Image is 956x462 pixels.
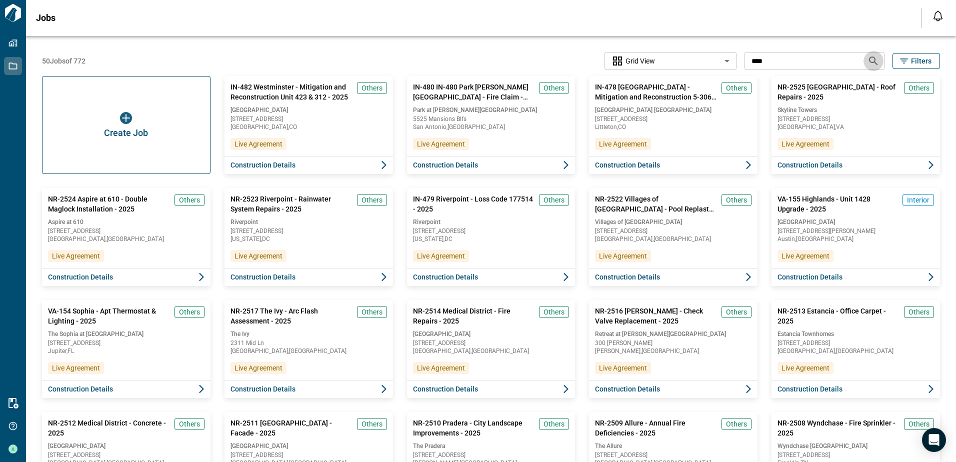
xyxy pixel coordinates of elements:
span: 300 [PERSON_NAME] [595,340,751,346]
span: Riverpoint [230,218,387,226]
span: [GEOGRAPHIC_DATA] [230,442,387,450]
span: Others [726,83,747,93]
span: Others [179,307,200,317]
span: Others [361,195,382,205]
span: [US_STATE] , DC [413,236,569,242]
span: 2311 Mid Ln [230,340,387,346]
span: [STREET_ADDRESS] [777,116,934,122]
span: [GEOGRAPHIC_DATA] , VA [777,124,934,130]
span: Jobs [36,13,55,23]
span: NR-2517 The Ivy - Arc Flash Assessment - 2025 [230,306,353,326]
span: [GEOGRAPHIC_DATA] [413,330,569,338]
span: Construction Details [777,272,842,282]
button: Construction Details [589,380,757,398]
span: [STREET_ADDRESS] [777,452,934,458]
span: NR-2511 [GEOGRAPHIC_DATA] - Facade - 2025 [230,418,353,438]
span: NR-2516 [PERSON_NAME] - Check Valve Replacement - 2025 [595,306,717,326]
span: [STREET_ADDRESS] [413,228,569,234]
span: Construction Details [230,160,295,170]
span: [STREET_ADDRESS] [230,228,387,234]
span: NR-2523 Riverpoint - Rainwater System Repairs - 2025 [230,194,353,214]
span: NR-2514 Medical District - Fire Repairs - 2025 [413,306,535,326]
span: Littleton , CO [595,124,751,130]
button: Construction Details [42,380,210,398]
span: [STREET_ADDRESS] [48,340,204,346]
span: Austin , [GEOGRAPHIC_DATA] [777,236,934,242]
span: Others [726,307,747,317]
button: Construction Details [42,268,210,286]
span: Others [543,195,564,205]
span: Live Agreement [599,251,647,261]
span: Create Job [104,128,148,138]
span: [GEOGRAPHIC_DATA] , [GEOGRAPHIC_DATA] [777,348,934,354]
span: NR-2525 [GEOGRAPHIC_DATA] - Roof Repairs - 2025 [777,82,900,102]
button: Filters [892,53,940,69]
span: Others [908,307,929,317]
span: [STREET_ADDRESS] [413,452,569,458]
span: Villages of [GEOGRAPHIC_DATA] [595,218,751,226]
span: Construction Details [777,160,842,170]
span: The Pradera [413,442,569,450]
span: Estancia Townhomes [777,330,934,338]
span: Interior [907,195,929,205]
span: Others [908,83,929,93]
span: Others [543,419,564,429]
span: Others [543,307,564,317]
div: Without label [604,51,736,71]
span: Construction Details [48,384,113,394]
span: Others [361,307,382,317]
span: Construction Details [413,160,478,170]
span: Aspire at 610 [48,218,204,226]
span: Construction Details [595,272,660,282]
button: Construction Details [771,380,940,398]
span: [PERSON_NAME] , [GEOGRAPHIC_DATA] [595,348,751,354]
button: Construction Details [407,380,575,398]
span: The Allure [595,442,751,450]
button: Construction Details [589,268,757,286]
span: VA-155 Highlands - Unit 1428 Upgrade - 2025 [777,194,898,214]
span: [GEOGRAPHIC_DATA] , [GEOGRAPHIC_DATA] [595,236,751,242]
span: Others [908,419,929,429]
span: [US_STATE] , DC [230,236,387,242]
span: [GEOGRAPHIC_DATA] , [GEOGRAPHIC_DATA] [413,348,569,354]
span: [GEOGRAPHIC_DATA] , [GEOGRAPHIC_DATA] [48,236,204,242]
button: Construction Details [224,268,393,286]
span: NR-2522 Villages of [GEOGRAPHIC_DATA] - Pool Replaster and Repairs - 2025 [595,194,717,214]
span: [STREET_ADDRESS] [48,228,204,234]
span: NR-2513 Estancia - Office Carpet - 2025 [777,306,900,326]
button: Construction Details [224,380,393,398]
span: Others [726,419,747,429]
span: Live Agreement [234,139,282,149]
span: Live Agreement [781,251,829,261]
div: Open Intercom Messenger [922,428,946,452]
span: Live Agreement [599,139,647,149]
span: IN-478 [GEOGRAPHIC_DATA] - Mitigation and Reconstruction 5-306 - 2025 [595,82,717,102]
span: Skyline Towers [777,106,934,114]
span: Others [361,83,382,93]
span: Others [361,419,382,429]
span: NR-2508 Wyndchase - Fire Sprinkler - 2025 [777,418,900,438]
span: Construction Details [48,272,113,282]
span: Jupiter , FL [48,348,204,354]
span: [STREET_ADDRESS] [595,452,751,458]
span: Construction Details [595,160,660,170]
span: [STREET_ADDRESS] [230,452,387,458]
button: Construction Details [407,156,575,174]
span: San Antonio , [GEOGRAPHIC_DATA] [413,124,569,130]
span: [GEOGRAPHIC_DATA] [GEOGRAPHIC_DATA] [595,106,751,114]
span: [STREET_ADDRESS] [777,340,934,346]
span: [STREET_ADDRESS] [48,452,204,458]
span: Riverpoint [413,218,569,226]
span: Construction Details [413,384,478,394]
span: Retreat at [PERSON_NAME][GEOGRAPHIC_DATA] [595,330,751,338]
span: Others [726,195,747,205]
span: Construction Details [230,272,295,282]
button: Open notification feed [930,8,946,24]
span: Construction Details [777,384,842,394]
button: Construction Details [771,268,940,286]
span: Construction Details [230,384,295,394]
span: VA-154 Sophia - Apt Thermostat & Lighting - 2025 [48,306,170,326]
span: [GEOGRAPHIC_DATA] , [GEOGRAPHIC_DATA] [230,348,387,354]
span: Construction Details [595,384,660,394]
button: Construction Details [589,156,757,174]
